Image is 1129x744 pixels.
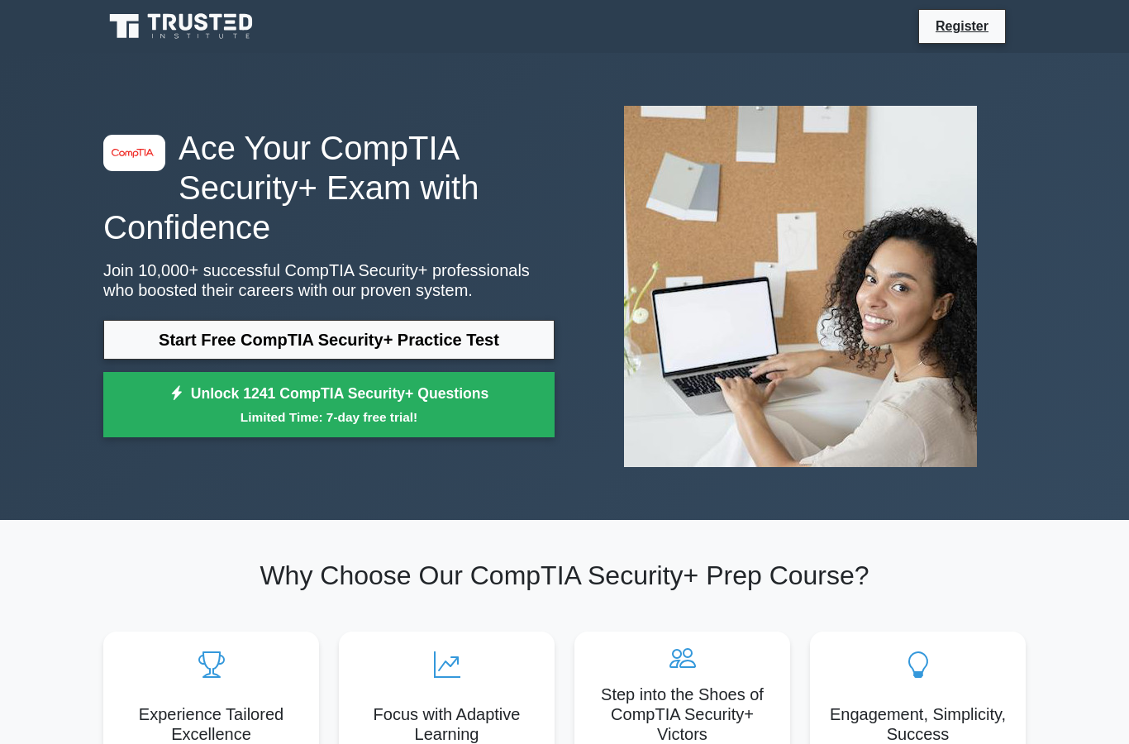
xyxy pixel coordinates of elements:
a: Register [926,16,998,36]
h5: Experience Tailored Excellence [117,704,306,744]
a: Start Free CompTIA Security+ Practice Test [103,320,555,360]
a: Unlock 1241 CompTIA Security+ QuestionsLimited Time: 7-day free trial! [103,372,555,438]
h5: Focus with Adaptive Learning [352,704,541,744]
h1: Ace Your CompTIA Security+ Exam with Confidence [103,128,555,247]
h5: Step into the Shoes of CompTIA Security+ Victors [588,684,777,744]
h2: Why Choose Our CompTIA Security+ Prep Course? [103,560,1026,591]
small: Limited Time: 7-day free trial! [124,408,534,427]
p: Join 10,000+ successful CompTIA Security+ professionals who boosted their careers with our proven... [103,260,555,300]
h5: Engagement, Simplicity, Success [823,704,1012,744]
